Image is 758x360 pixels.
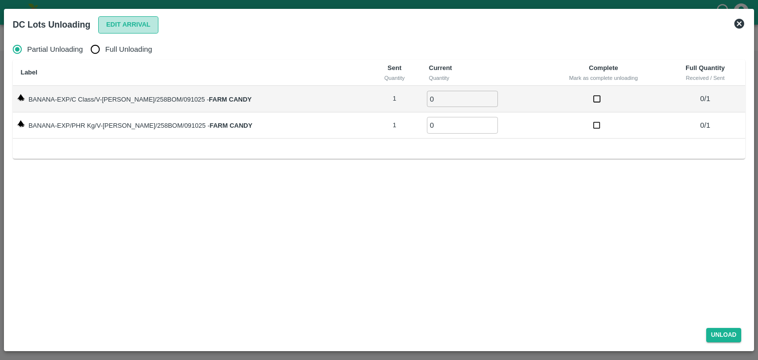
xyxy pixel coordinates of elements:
img: weight [17,94,25,102]
b: Sent [387,64,401,72]
td: 1 [368,86,421,112]
strong: FARM CANDY [209,96,252,103]
td: BANANA-EXP/PHR Kg/V-[PERSON_NAME]/258BOM/091025 - [13,112,368,139]
div: Received / Sent [673,73,738,82]
div: Mark as complete unloading [550,73,657,82]
b: DC Lots Unloading [13,20,90,30]
b: Complete [589,64,618,72]
div: Quantity [429,73,534,82]
td: 1 [368,112,421,139]
span: Full Unloading [105,44,152,55]
strong: FARM CANDY [210,122,253,129]
input: 0 [427,117,498,133]
div: Quantity [376,73,413,82]
p: 0 / 1 [669,93,742,104]
span: Partial Unloading [27,44,83,55]
b: Current [429,64,452,72]
b: Label [21,69,38,76]
td: BANANA-EXP/C Class/V-[PERSON_NAME]/258BOM/091025 - [13,86,368,112]
button: Unload [706,328,742,342]
input: 0 [427,91,498,107]
b: Full Quantity [685,64,724,72]
p: 0 / 1 [669,120,742,131]
button: Edit Arrival [98,16,158,34]
img: weight [17,120,25,128]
